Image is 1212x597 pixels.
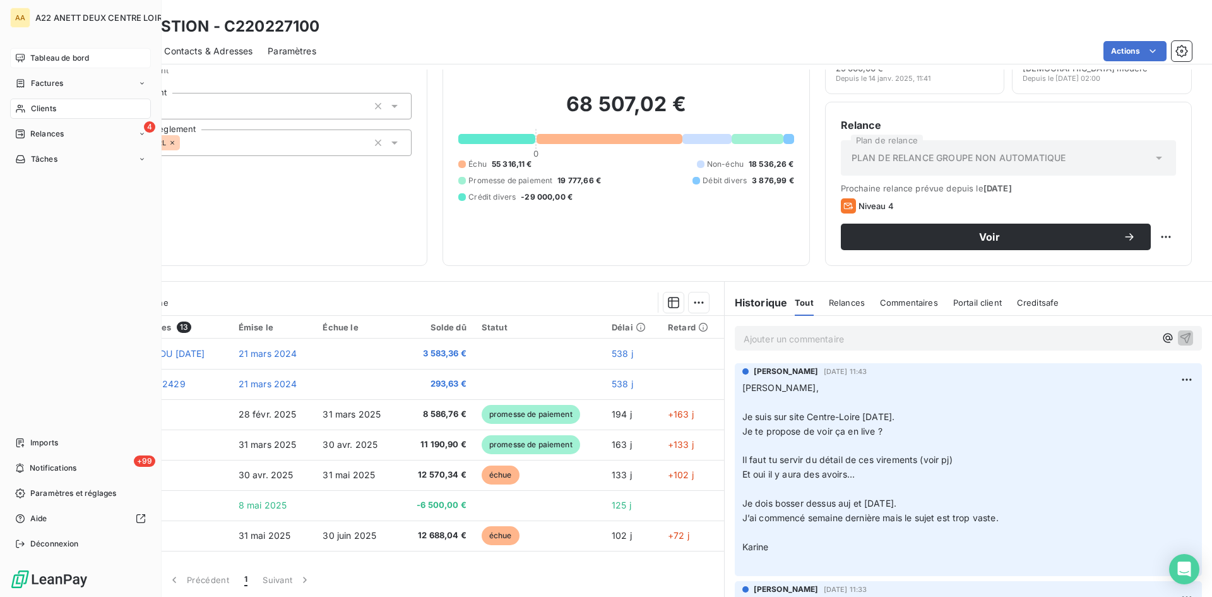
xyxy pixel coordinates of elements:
[30,513,47,524] span: Aide
[880,298,938,308] span: Commentaires
[407,322,466,332] div: Solde dû
[742,411,895,422] span: Je suis sur site Centre-Loire [DATE].
[407,347,466,360] span: 3 583,36 €
[323,409,381,419] span: 31 mars 2025
[841,183,1176,193] span: Prochaine relance prévue depuis le
[180,137,190,148] input: Ajouter une valeur
[323,322,391,332] div: Échue le
[707,159,744,170] span: Non-échu
[237,567,255,593] button: 1
[160,567,237,593] button: Précédent
[824,586,867,593] span: [DATE] 11:33
[742,426,882,437] span: Je te propose de voir ça en live ?
[458,92,793,130] h2: 68 507,02 €
[841,118,1176,133] h6: Relance
[35,13,167,23] span: A22 ANETT DEUX CENTRE LOIRE
[407,499,466,512] span: -6 500,00 €
[983,183,1012,193] span: [DATE]
[468,159,487,170] span: Échu
[10,509,151,529] a: Aide
[134,455,155,467] span: +99
[841,224,1151,250] button: Voir
[239,500,287,510] span: 8 mai 2025
[1103,41,1167,61] button: Actions
[30,437,58,449] span: Imports
[30,52,89,64] span: Tableau de bord
[323,530,376,541] span: 30 juin 2025
[31,78,63,89] span: Factures
[323,439,377,450] span: 30 avr. 2025
[742,541,769,552] span: Karine
[268,45,316,57] span: Paramètres
[612,469,632,480] span: 133 j
[10,8,30,28] div: AA
[144,121,155,133] span: 4
[177,322,191,333] span: 13
[612,322,653,332] div: Délai
[1169,554,1199,584] div: Open Intercom Messenger
[492,159,532,170] span: 55 316,11 €
[754,584,819,595] span: [PERSON_NAME]
[407,408,466,421] span: 8 586,76 €
[10,569,88,589] img: Logo LeanPay
[111,15,319,38] h3: MK GESTION - C220227100
[612,378,633,389] span: 538 j
[668,409,694,419] span: +163 j
[612,530,632,541] span: 102 j
[557,175,601,186] span: 19 777,66 €
[239,530,291,541] span: 31 mai 2025
[239,439,297,450] span: 31 mars 2025
[482,466,520,485] span: échue
[1017,298,1059,308] span: Creditsafe
[824,368,867,375] span: [DATE] 11:43
[742,454,953,465] span: Il faut tu servir du détail de ces virements (voir pj)
[533,148,538,159] span: 0
[668,439,694,450] span: +133 j
[407,469,466,481] span: 12 570,34 €
[244,574,247,586] span: 1
[612,439,632,450] span: 163 j
[754,366,819,377] span: [PERSON_NAME]
[239,378,297,389] span: 21 mars 2024
[239,348,297,359] span: 21 mars 2024
[31,103,56,114] span: Clients
[482,526,520,545] span: échue
[795,298,814,308] span: Tout
[829,298,865,308] span: Relances
[407,529,466,542] span: 12 688,04 €
[742,382,819,393] span: [PERSON_NAME],
[668,530,689,541] span: +72 j
[30,128,64,140] span: Relances
[323,469,375,480] span: 31 mai 2025
[239,409,297,419] span: 28 févr. 2025
[239,469,294,480] span: 30 avr. 2025
[468,175,552,186] span: Promesse de paiement
[482,405,580,424] span: promesse de paiement
[30,462,76,474] span: Notifications
[858,201,894,211] span: Niveau 4
[703,175,747,186] span: Débit divers
[612,500,631,510] span: 125 j
[1023,75,1100,82] span: Depuis le [DATE] 02:00
[856,232,1123,242] span: Voir
[30,538,79,550] span: Déconnexion
[30,488,116,499] span: Paramètres et réglages
[752,175,794,186] span: 3 876,99 €
[742,469,855,479] span: Et oui il y aura des avoirs…
[521,191,573,203] span: -29 000,00 €
[742,512,999,523] span: J’ai commencé semaine dernière mais le sujet est trop vaste.
[725,295,788,310] h6: Historique
[164,45,252,57] span: Contacts & Adresses
[407,438,466,451] span: 11 190,90 €
[612,348,633,359] span: 538 j
[239,322,308,332] div: Émise le
[407,378,466,390] span: 293,63 €
[742,498,896,509] span: Je dois bosser dessus auj et [DATE].
[102,65,412,83] span: Propriétés Client
[953,298,1002,308] span: Portail client
[668,322,716,332] div: Retard
[482,322,597,332] div: Statut
[468,191,516,203] span: Crédit divers
[749,159,794,170] span: 18 536,26 €
[255,567,319,593] button: Suivant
